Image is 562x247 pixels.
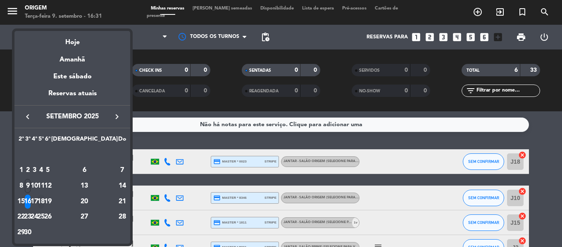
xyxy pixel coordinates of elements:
[24,225,31,240] td: 30 de setembro de 2025
[51,209,118,225] td: 27 de setembro de 2025
[51,178,118,194] td: 13 de setembro de 2025
[31,163,38,177] div: 3
[35,111,110,122] span: setembro 2025
[25,210,31,224] div: 23
[31,209,38,225] td: 24 de setembro de 2025
[45,163,51,177] div: 5
[31,194,38,209] td: 17 de setembro de 2025
[38,134,44,147] th: Quinta-feira
[55,179,114,193] div: 13
[38,209,44,225] td: 25 de setembro de 2025
[14,48,130,65] div: Amanhã
[118,179,126,193] div: 14
[118,178,127,194] td: 14 de setembro de 2025
[51,163,118,179] td: 6 de setembro de 2025
[18,163,24,177] div: 1
[24,209,31,225] td: 23 de setembro de 2025
[18,225,24,240] td: 29 de setembro de 2025
[38,210,44,224] div: 25
[18,194,24,209] td: 15 de setembro de 2025
[31,134,38,147] th: Quarta-feira
[31,163,38,179] td: 3 de setembro de 2025
[45,134,51,147] th: Sexta-feira
[14,31,130,48] div: Hoje
[31,210,38,224] div: 24
[31,178,38,194] td: 10 de setembro de 2025
[118,210,126,224] div: 28
[38,179,44,193] div: 11
[18,134,24,147] th: Segunda-feira
[25,179,31,193] div: 9
[55,210,114,224] div: 27
[55,163,114,177] div: 6
[51,134,118,147] th: Sábado
[38,194,44,209] td: 18 de setembro de 2025
[18,179,24,193] div: 8
[45,163,51,179] td: 5 de setembro de 2025
[25,163,31,177] div: 2
[18,209,24,225] td: 22 de setembro de 2025
[14,88,130,105] div: Reservas atuais
[118,195,126,209] div: 21
[18,210,24,224] div: 22
[110,111,124,122] button: keyboard_arrow_right
[25,195,31,209] div: 16
[45,194,51,209] td: 19 de setembro de 2025
[112,112,122,122] i: keyboard_arrow_right
[24,134,31,147] th: Terça-feira
[55,195,114,209] div: 20
[20,111,35,122] button: keyboard_arrow_left
[45,209,51,225] td: 26 de setembro de 2025
[38,178,44,194] td: 11 de setembro de 2025
[18,178,24,194] td: 8 de setembro de 2025
[31,195,38,209] div: 17
[24,194,31,209] td: 16 de setembro de 2025
[118,194,127,209] td: 21 de setembro de 2025
[118,134,127,147] th: Domingo
[31,179,38,193] div: 10
[18,195,24,209] div: 15
[51,194,118,209] td: 20 de setembro de 2025
[118,209,127,225] td: 28 de setembro de 2025
[14,65,130,88] div: Este sábado
[45,179,51,193] div: 12
[38,163,44,177] div: 4
[25,226,31,240] div: 30
[38,195,44,209] div: 18
[45,210,51,224] div: 26
[18,226,24,240] div: 29
[45,178,51,194] td: 12 de setembro de 2025
[24,163,31,179] td: 2 de setembro de 2025
[118,163,127,179] td: 7 de setembro de 2025
[24,178,31,194] td: 9 de setembro de 2025
[118,163,126,177] div: 7
[18,147,127,163] td: SET
[38,163,44,179] td: 4 de setembro de 2025
[45,195,51,209] div: 19
[18,163,24,179] td: 1 de setembro de 2025
[23,112,33,122] i: keyboard_arrow_left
